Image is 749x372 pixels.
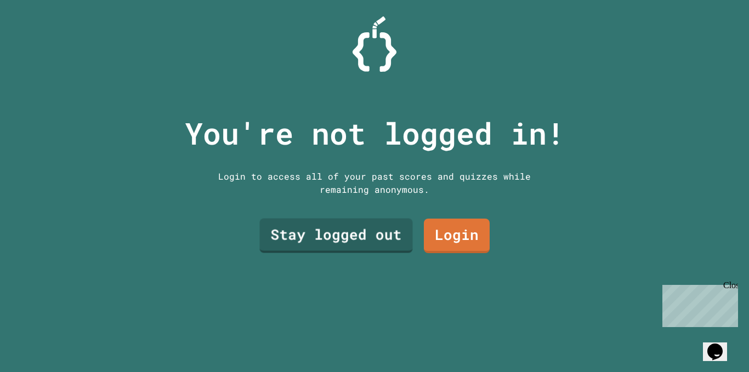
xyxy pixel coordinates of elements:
[4,4,76,70] div: Chat with us now!Close
[210,170,539,196] div: Login to access all of your past scores and quizzes while remaining anonymous.
[658,281,738,327] iframe: chat widget
[353,16,396,72] img: Logo.svg
[424,219,490,253] a: Login
[259,219,412,253] a: Stay logged out
[185,111,565,156] p: You're not logged in!
[703,328,738,361] iframe: chat widget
